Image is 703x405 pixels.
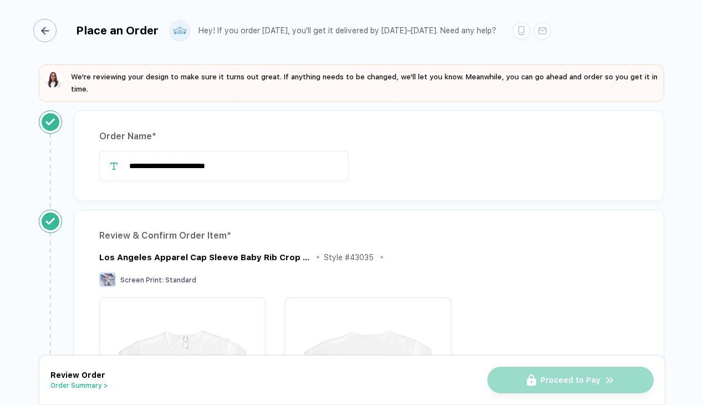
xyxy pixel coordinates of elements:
div: Los Angeles Apparel Cap Sleeve Baby Rib Crop Top [99,252,310,262]
span: Review Order [50,371,105,379]
div: Order Name [99,128,639,145]
button: We're reviewing your design to make sure it turns out great. If anything needs to be changed, we'... [45,71,658,95]
img: Screen Print [99,272,116,287]
img: user profile [170,21,190,40]
div: Review & Confirm Order Item [99,227,639,245]
img: sophie [45,71,63,89]
button: Order Summary > [50,382,108,389]
div: Style # 43035 [324,253,374,262]
div: Hey! If you order [DATE], you'll get it delivered by [DATE]–[DATE]. Need any help? [198,26,496,36]
div: Place an Order [76,24,159,37]
span: Screen Print : [120,276,164,284]
span: We're reviewing your design to make sure it turns out great. If anything needs to be changed, we'... [71,73,658,93]
span: Standard [165,276,196,284]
